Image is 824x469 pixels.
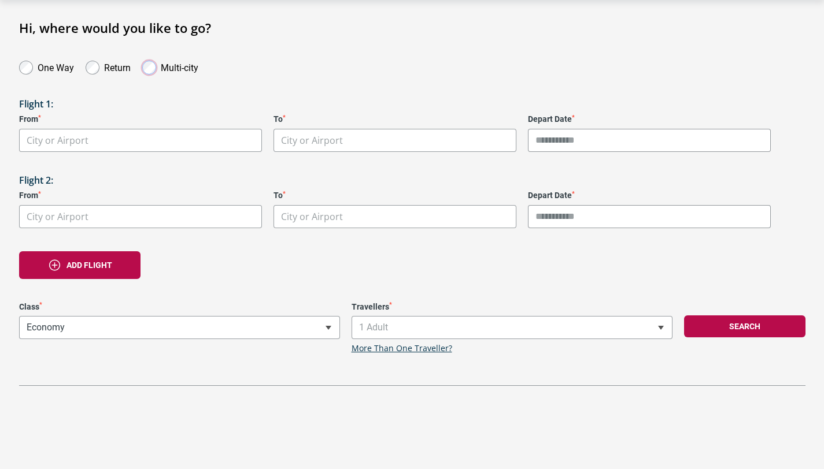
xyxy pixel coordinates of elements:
[274,114,516,124] label: To
[528,114,771,124] label: Depart Date
[274,205,516,228] span: City or Airport
[281,134,343,147] span: City or Airport
[274,129,516,152] span: City or Airport
[352,302,672,312] label: Travellers
[19,20,805,35] h1: Hi, where would you like to go?
[20,206,261,228] span: City or Airport
[19,205,262,228] span: City or Airport
[528,191,771,200] label: Depart Date
[19,251,141,279] button: Add flight
[274,206,516,228] span: City or Airport
[19,316,340,339] span: Economy
[19,129,262,152] span: City or Airport
[19,175,805,186] h3: Flight 2:
[27,210,88,223] span: City or Airport
[104,59,131,73] label: Return
[20,317,339,338] span: Economy
[274,129,516,152] span: City or Airport
[20,129,261,152] span: City or Airport
[274,191,516,200] label: To
[38,59,74,73] label: One Way
[19,99,805,110] h3: Flight 1:
[19,191,262,200] label: From
[27,134,88,147] span: City or Airport
[684,315,805,337] button: Search
[161,59,198,73] label: Multi-city
[352,317,672,338] span: 1 Adult
[19,114,262,124] label: From
[281,210,343,223] span: City or Airport
[352,316,672,339] span: 1 Adult
[19,302,340,312] label: Class
[352,344,452,353] a: More Than One Traveller?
